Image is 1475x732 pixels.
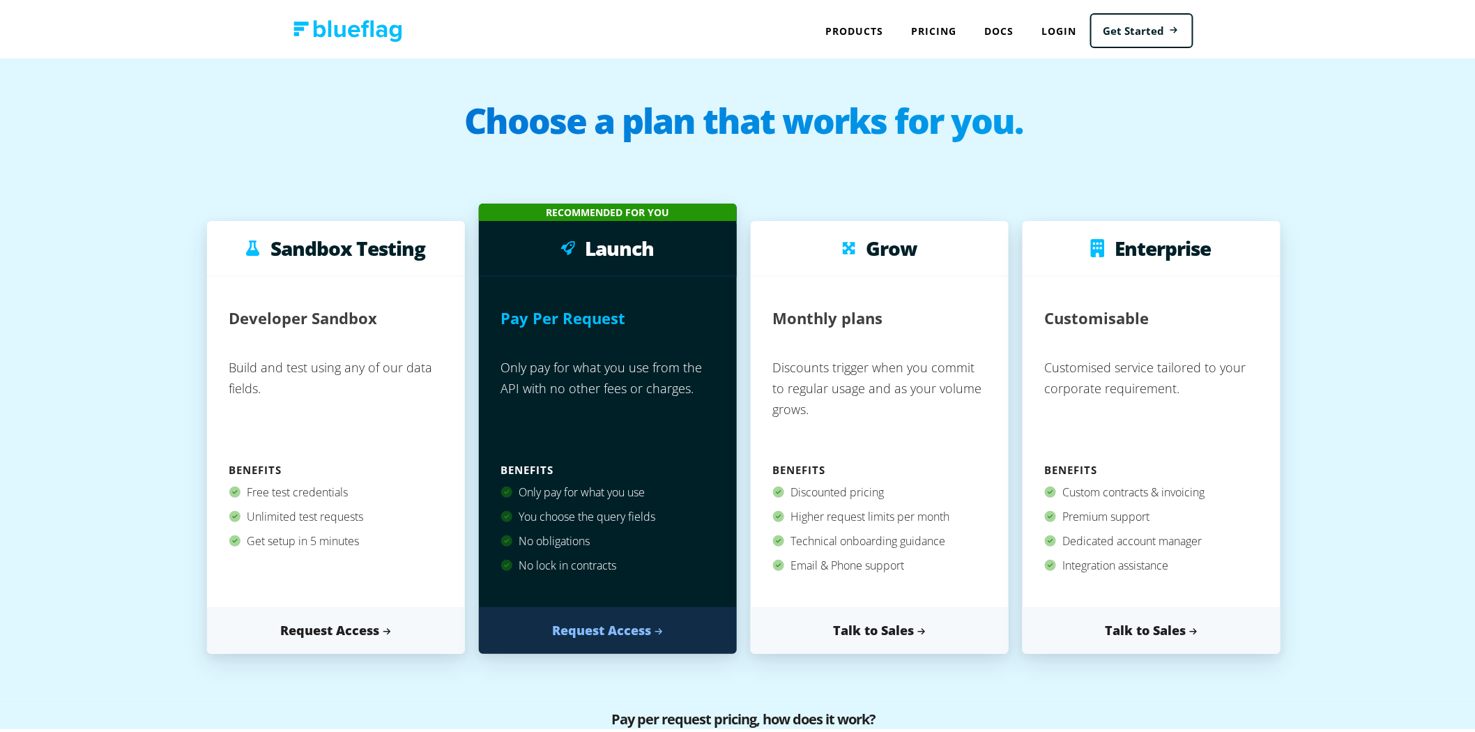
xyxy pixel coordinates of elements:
div: Products [811,14,897,43]
h3: Launch [586,235,655,256]
div: Free test credentials [229,478,443,502]
h2: Monthly plans [773,296,883,335]
p: Discounts trigger when you commit to regular usage and as your volume grows. [773,349,986,457]
div: Discounted pricing [773,478,986,502]
div: Higher request limits per month [773,502,986,526]
div: No lock in contracts [501,551,714,575]
p: Customised service tailored to your corporate requirement. [1045,349,1258,457]
div: You choose the query fields [501,502,714,526]
a: Docs [970,14,1027,43]
div: Get setup in 5 minutes [229,526,443,551]
div: Dedicated account manager [1045,526,1258,551]
a: Talk to Sales [1023,604,1281,651]
a: Request Access [479,604,737,651]
h2: Developer Sandbox [229,296,378,335]
div: Email & Phone support [773,551,986,575]
a: Talk to Sales [751,604,1009,651]
div: Custom contracts & invoicing [1045,478,1258,502]
a: Get Started [1090,10,1193,46]
img: Blue Flag logo [293,17,402,39]
div: Only pay for what you use [501,478,714,502]
h3: Sandbox Testing [270,235,425,256]
h1: Choose a plan that works for you. [14,100,1473,156]
div: Integration assistance [1045,551,1258,575]
div: Technical onboarding guidance [773,526,986,551]
div: Recommended for you [479,201,737,218]
h3: Grow [866,235,917,256]
a: Request Access [207,604,465,651]
p: Only pay for what you use from the API with no other fees or charges. [501,349,714,457]
h2: Pay Per Request [501,296,626,335]
div: Unlimited test requests [229,502,443,526]
p: Build and test using any of our data fields. [229,349,443,457]
a: Login to Blue Flag application [1027,14,1090,43]
div: Premium support [1045,502,1258,526]
h3: Enterprise [1115,235,1212,256]
div: No obligations [501,526,714,551]
a: Pricing [897,14,970,43]
h2: Customisable [1045,296,1149,335]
